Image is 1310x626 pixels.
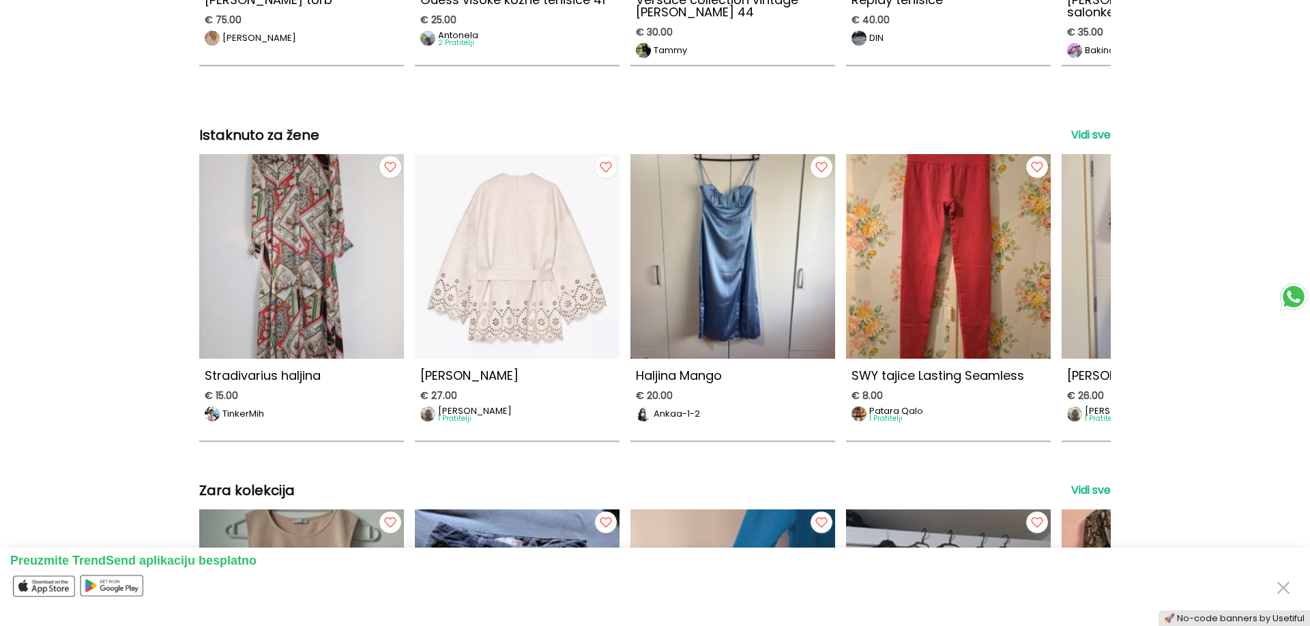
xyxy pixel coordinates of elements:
p: DIN [869,33,884,42]
a: Vidi sve [1071,482,1111,498]
span: € 20.00 [636,390,673,401]
span: € 40.00 [851,14,890,25]
p: Antonela [438,31,478,40]
p: TinkerMih [222,409,264,418]
p: [PERSON_NAME] [1062,364,1266,387]
img: follow button [808,154,835,181]
span: € 27.00 [420,390,457,401]
img: follow button [1023,509,1051,537]
span: € 15.00 [205,390,238,401]
img: ZARA BALONER [415,154,620,359]
p: [PERSON_NAME] [415,364,620,387]
img: follow button [808,509,835,537]
h2: Zara kolekcija [199,483,295,497]
p: 1 Pratitelji [869,415,923,422]
a: ZARA BALONER[PERSON_NAME]€ 27.00image[PERSON_NAME]1 Pratitelji [415,154,620,441]
p: Haljina Mango [630,364,835,387]
img: follow button [377,509,404,537]
a: Haljina MangoHaljina Mango€ 20.00imageAnkaa-1-2 [630,154,835,441]
p: Bakino sunce [1085,46,1144,55]
a: 🚀 No-code banners by Usetiful [1164,612,1305,624]
h2: Istaknuto za žene [199,128,319,142]
img: image [636,406,651,421]
span: € 26.00 [1067,390,1104,401]
img: Haljina Mango [630,154,835,359]
img: image [420,31,435,46]
p: 1 Pratitelji [438,415,512,422]
p: SWY tajice Lasting Seamless [846,364,1051,387]
p: [PERSON_NAME] [1085,406,1159,415]
img: image [205,31,220,46]
p: Ankaa-1-2 [654,409,700,418]
p: Stradivarius haljina [199,364,404,387]
img: SWY tajice Lasting Seamless [846,154,1051,359]
img: image [205,406,220,421]
img: image [1067,43,1082,58]
img: follow button [592,154,620,181]
img: ZARA haljina [1062,154,1266,359]
a: Vidi sve [1071,127,1111,143]
p: 1 Pratitelji [1085,415,1159,422]
img: Stradivarius haljina [199,154,404,359]
p: 2 Pratitelji [438,40,478,46]
img: image [851,31,867,46]
img: follow button [1023,154,1051,181]
img: image [636,43,651,58]
p: Patara Qalo [869,406,923,415]
span: € 25.00 [420,14,456,25]
img: image [420,406,435,421]
img: image [851,406,867,421]
img: follow button [592,509,620,537]
span: Preuzmite TrendSend aplikaciju besplatno [10,554,257,567]
a: ZARA haljina[PERSON_NAME]€ 26.00image[PERSON_NAME]1 Pratitelji [1062,154,1266,441]
img: follow button [377,154,404,181]
span: € 75.00 [205,14,242,25]
button: Close [1272,574,1294,599]
a: SWY tajice Lasting SeamlessSWY tajice Lasting Seamless€ 8.00imagePatara Qalo1 Pratitelji [846,154,1051,441]
p: Tammy [654,46,687,55]
img: image [1067,406,1082,421]
p: [PERSON_NAME] [222,33,296,42]
span: € 8.00 [851,390,883,401]
p: [PERSON_NAME] [438,406,512,415]
a: Stradivarius haljinaStradivarius haljina€ 15.00imageTinkerMih [199,154,404,441]
span: € 35.00 [1067,27,1103,38]
span: € 30.00 [636,27,673,38]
